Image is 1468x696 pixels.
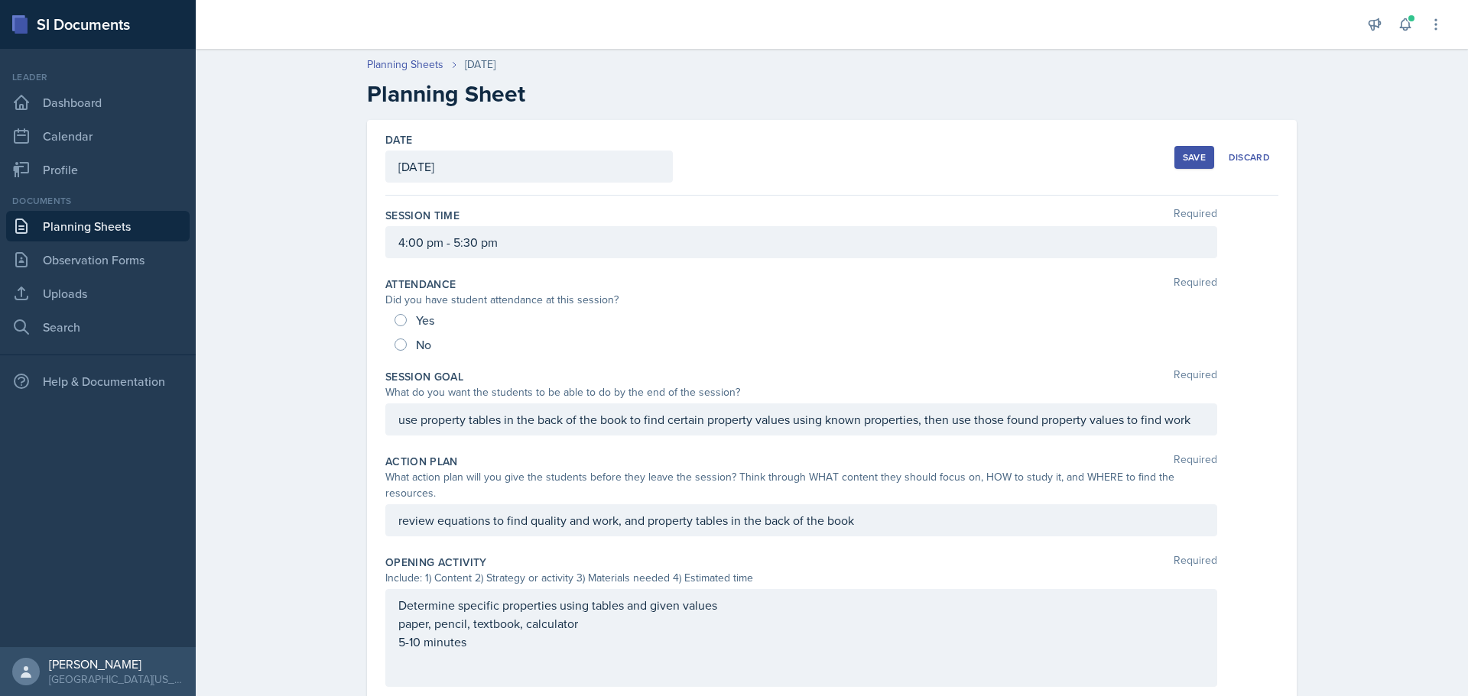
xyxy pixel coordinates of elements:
[385,292,1217,308] div: Did you have student attendance at this session?
[1220,146,1278,169] button: Discard
[385,277,456,292] label: Attendance
[385,570,1217,586] div: Include: 1) Content 2) Strategy or activity 3) Materials needed 4) Estimated time
[398,233,1204,251] p: 4:00 pm - 5:30 pm
[1174,555,1217,570] span: Required
[416,312,434,328] span: Yes
[49,672,183,687] div: [GEOGRAPHIC_DATA][US_STATE] in [GEOGRAPHIC_DATA]
[6,312,190,342] a: Search
[398,511,1204,529] p: review equations to find quality and work, and property tables in the back of the book
[6,366,190,397] div: Help & Documentation
[6,278,190,309] a: Uploads
[385,469,1217,501] div: What action plan will you give the students before they leave the session? Think through WHAT con...
[398,633,1204,651] p: 5-10 minutes
[385,555,487,570] label: Opening Activity
[49,656,183,672] div: [PERSON_NAME]
[6,244,190,275] a: Observation Forms
[367,57,443,73] a: Planning Sheets
[398,614,1204,633] p: paper, pencil, textbook, calculator
[6,211,190,241] a: Planning Sheets
[367,80,1297,108] h2: Planning Sheet
[1174,208,1217,223] span: Required
[385,132,412,147] label: Date
[398,410,1204,429] p: use property tables in the back of the book to find certain property values using known propertie...
[416,337,431,352] span: No
[385,208,460,223] label: Session Time
[6,70,190,84] div: Leader
[1174,146,1214,169] button: Save
[6,154,190,185] a: Profile
[385,369,463,384] label: Session Goal
[1229,151,1270,163] div: Discard
[1174,454,1217,469] span: Required
[1183,151,1206,163] div: Save
[465,57,495,73] div: [DATE]
[6,121,190,151] a: Calendar
[1174,369,1217,384] span: Required
[1174,277,1217,292] span: Required
[385,454,458,469] label: Action Plan
[6,194,190,208] div: Documents
[6,87,190,118] a: Dashboard
[398,596,1204,614] p: Determine specific properties using tables and given values
[385,384,1217,400] div: What do you want the students to be able to do by the end of the session?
